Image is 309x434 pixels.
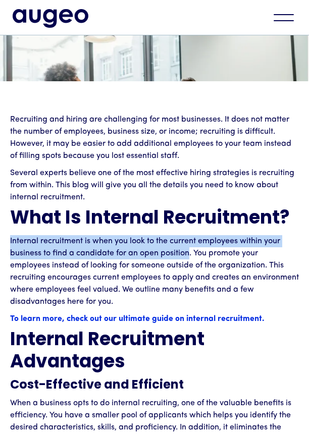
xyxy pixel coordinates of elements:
strong: Cost-Effective and Efficient [10,379,184,392]
a: home [8,9,88,28]
p: Recruiting and hiring are challenging for most businesses. It does not matter the number of emplo... [10,114,299,162]
p: Internal recruitment is when you look to the current employees within your business to find a can... [10,235,299,308]
div: menu [266,7,301,29]
h2: Internal Recruitment Advantages [10,330,299,373]
a: To learn more, check out our ultimate guide on internal recruitment. [10,315,264,323]
p: Several experts believe one of the most effective hiring strategies is recruiting from within. Th... [10,167,299,203]
h2: What Is Internal Recruitment? [10,208,299,230]
img: Augeo's full logo in midnight blue. [13,9,88,28]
